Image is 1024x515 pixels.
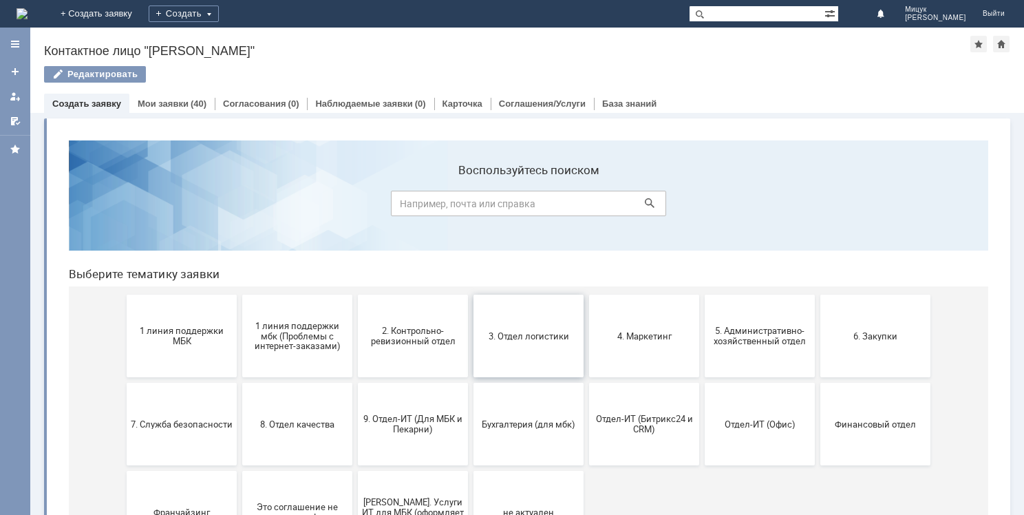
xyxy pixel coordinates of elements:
a: База знаний [602,98,657,109]
button: 9. Отдел-ИТ (Для МБК и Пекарни) [300,253,410,336]
a: Создать заявку [52,98,121,109]
button: 1 линия поддержки МБК [69,165,179,248]
a: Мои заявки [4,85,26,107]
div: (0) [415,98,426,109]
button: 3. Отдел логистики [416,165,526,248]
span: не актуален [420,377,522,388]
header: Выберите тематику заявки [11,138,930,151]
button: 1 линия поддержки мбк (Проблемы с интернет-заказами) [184,165,295,248]
span: Финансовый отдел [767,289,868,299]
span: Отдел-ИТ (Офис) [651,289,753,299]
button: [PERSON_NAME]. Услуги ИТ для МБК (оформляет L1) [300,341,410,424]
span: 6. Закупки [767,201,868,211]
button: Франчайзинг [69,341,179,424]
div: Создать [149,6,219,22]
span: Отдел-ИТ (Битрикс24 и CRM) [535,284,637,305]
div: (0) [288,98,299,109]
span: 3. Отдел логистики [420,201,522,211]
button: Отдел-ИТ (Офис) [647,253,757,336]
button: 7. Служба безопасности [69,253,179,336]
div: (40) [191,98,206,109]
span: Расширенный поиск [824,6,838,19]
button: 8. Отдел качества [184,253,295,336]
span: Мицук [905,6,966,14]
span: 5. Административно-хозяйственный отдел [651,196,753,217]
span: 2. Контрольно-ревизионный отдел [304,196,406,217]
button: 2. Контрольно-ревизионный отдел [300,165,410,248]
a: Наблюдаемые заявки [315,98,412,109]
a: Соглашения/Услуги [499,98,586,109]
a: Карточка [442,98,482,109]
input: Например, почта или справка [333,61,608,87]
div: Сделать домашней страницей [993,36,1010,52]
span: 7. Служба безопасности [73,289,175,299]
span: Бухгалтерия (для мбк) [420,289,522,299]
span: 4. Маркетинг [535,201,637,211]
div: Добавить в избранное [970,36,987,52]
label: Воспользуйтесь поиском [333,34,608,48]
div: Контактное лицо "[PERSON_NAME]" [44,44,970,58]
button: Отдел-ИТ (Битрикс24 и CRM) [531,253,641,336]
button: Бухгалтерия (для мбк) [416,253,526,336]
span: 1 линия поддержки МБК [73,196,175,217]
img: logo [17,8,28,19]
span: 9. Отдел-ИТ (Для МБК и Пекарни) [304,284,406,305]
a: Согласования [223,98,286,109]
a: Мои заявки [138,98,189,109]
span: 1 линия поддержки мбк (Проблемы с интернет-заказами) [189,191,290,222]
span: [PERSON_NAME]. Услуги ИТ для МБК (оформляет L1) [304,367,406,398]
button: не актуален [416,341,526,424]
a: Мои согласования [4,110,26,132]
button: Это соглашение не активно! [184,341,295,424]
span: [PERSON_NAME] [905,14,966,22]
button: 6. Закупки [762,165,873,248]
button: 4. Маркетинг [531,165,641,248]
button: Финансовый отдел [762,253,873,336]
a: Создать заявку [4,61,26,83]
button: 5. Административно-хозяйственный отдел [647,165,757,248]
span: Франчайзинг [73,377,175,388]
span: Это соглашение не активно! [189,372,290,393]
a: Перейти на домашнюю страницу [17,8,28,19]
span: 8. Отдел качества [189,289,290,299]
